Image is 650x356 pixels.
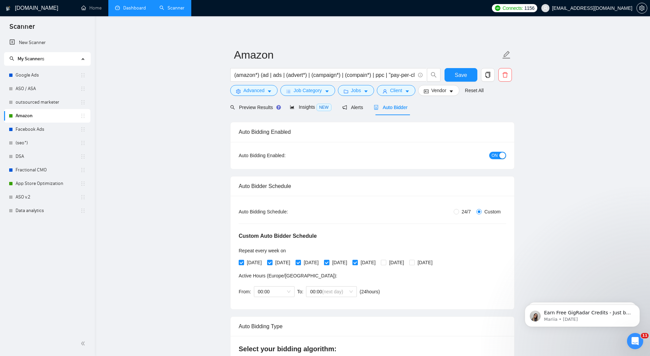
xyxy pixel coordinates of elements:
button: Save [445,68,477,82]
span: edit [502,50,511,59]
span: 00:00 [310,287,353,297]
a: Reset All [465,87,483,94]
span: user [383,89,387,94]
span: setting [236,89,241,94]
span: notification [342,105,347,110]
span: 00:00 [258,287,290,297]
span: holder [80,86,86,91]
span: 11 [641,333,649,338]
a: Amazon [16,109,80,123]
span: holder [80,72,86,78]
div: Tooltip anchor [276,104,282,110]
li: App Store Optimization [4,177,90,190]
a: App Store Optimization [16,177,80,190]
span: [DATE] [329,259,350,266]
span: caret-down [267,89,272,94]
a: DSA [16,150,80,163]
a: setting [636,5,647,11]
span: search [427,72,440,78]
span: bars [286,89,291,94]
li: Fractional CMO [4,163,90,177]
span: holder [80,208,86,213]
span: holder [80,140,86,146]
button: idcardVendorcaret-down [418,85,459,96]
span: caret-down [405,89,410,94]
span: [DATE] [273,259,293,266]
span: caret-down [325,89,329,94]
span: Save [455,71,467,79]
div: Auto Bidding Enabled [239,122,506,142]
div: Auto Bidder Schedule [239,176,506,196]
span: ON [492,152,498,159]
span: holder [80,167,86,173]
button: search [427,68,440,82]
a: searchScanner [159,5,185,11]
li: ASO v.2 [4,190,90,204]
h5: Custom Auto Bidder Schedule [239,232,317,240]
span: 1156 [524,4,535,12]
span: My Scanners [18,56,44,62]
li: New Scanner [4,36,90,49]
span: holder [80,100,86,105]
span: Preview Results [230,105,279,110]
span: caret-down [449,89,454,94]
button: copy [481,68,495,82]
span: From: [239,289,251,294]
input: Scanner name... [234,46,501,63]
button: delete [498,68,512,82]
span: Advanced [243,87,264,94]
img: upwork-logo.png [495,5,500,11]
div: Auto Bidding Enabled: [239,152,328,159]
span: To: [297,289,304,294]
iframe: Intercom live chat [627,333,643,349]
li: ASO / ASA [4,82,90,96]
button: settingAdvancedcaret-down [230,85,278,96]
span: Job Category [294,87,322,94]
span: Client [390,87,402,94]
span: [DATE] [358,259,378,266]
span: Active Hours ( Europe/[GEOGRAPHIC_DATA] ): [239,273,337,278]
a: outsourced marketer [16,96,80,109]
li: Data analytics [4,204,90,217]
h4: Select your bidding algorithm: [239,344,506,354]
a: ASO v.2 [16,190,80,204]
span: search [9,56,14,61]
li: Amazon [4,109,90,123]
a: Google Ads [16,68,80,82]
span: area-chart [290,105,295,109]
span: Insights [290,104,331,110]
span: ( 24 hours) [360,289,380,294]
button: userClientcaret-down [377,85,415,96]
div: Auto Bidding Schedule: [239,208,328,215]
a: Data analytics [16,204,80,217]
a: ASO / ASA [16,82,80,96]
span: double-left [81,340,87,347]
span: delete [499,72,512,78]
span: NEW [317,104,331,111]
li: outsourced marketer [4,96,90,109]
span: Custom [482,208,503,215]
li: Facebook Ads [4,123,90,136]
span: Scanner [4,22,40,36]
span: idcard [424,89,429,94]
iframe: To enrich screen reader interactions, please activate Accessibility in Grammarly extension settings [515,290,650,338]
a: (seo*) [16,136,80,150]
button: setting [636,3,647,14]
a: Facebook Ads [16,123,80,136]
img: logo [6,3,10,14]
span: [DATE] [301,259,321,266]
span: Jobs [351,87,361,94]
span: robot [374,105,378,110]
a: Fractional CMO [16,163,80,177]
span: caret-down [364,89,368,94]
span: [DATE] [386,259,407,266]
input: Search Freelance Jobs... [234,71,415,79]
span: holder [80,113,86,119]
button: folderJobscaret-down [338,85,374,96]
span: My Scanners [9,56,44,62]
span: 24/7 [459,208,474,215]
